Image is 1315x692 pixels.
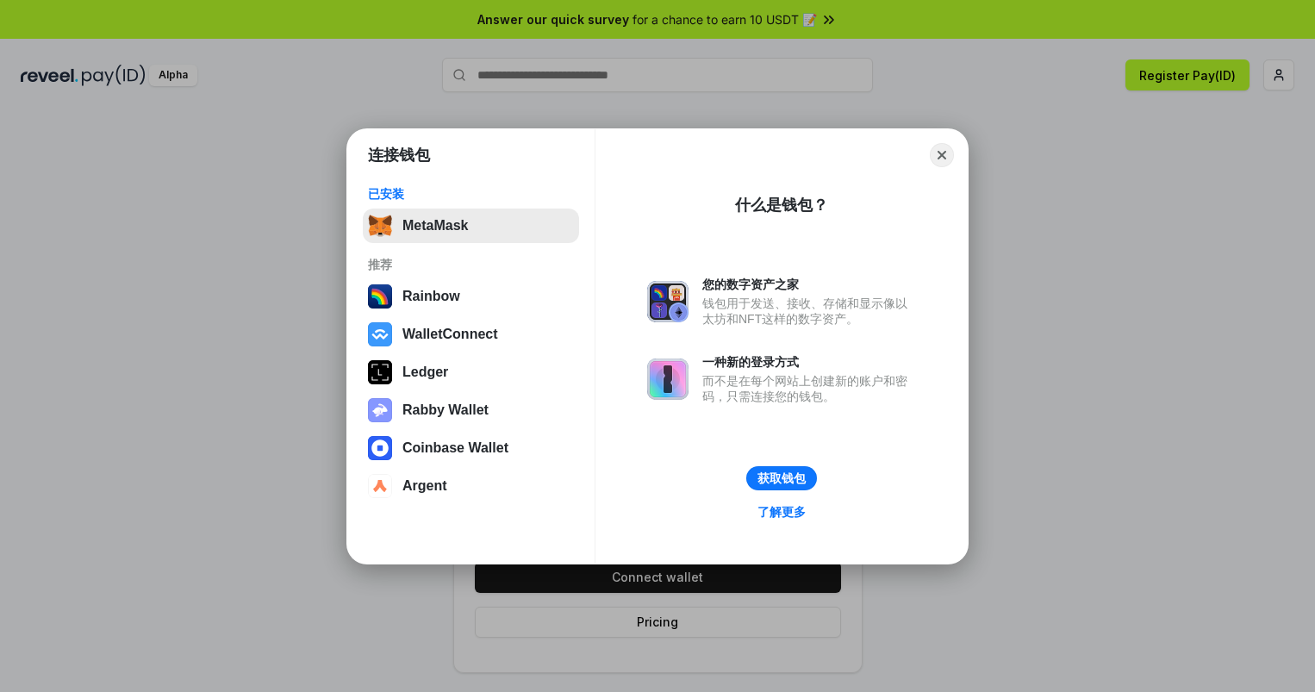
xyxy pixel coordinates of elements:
a: 了解更多 [747,501,816,523]
img: svg+xml,%3Csvg%20width%3D%2228%22%20height%3D%2228%22%20viewBox%3D%220%200%2028%2028%22%20fill%3D... [368,322,392,346]
div: MetaMask [402,218,468,234]
div: 获取钱包 [757,471,806,486]
div: Ledger [402,365,448,380]
img: svg+xml,%3Csvg%20xmlns%3D%22http%3A%2F%2Fwww.w3.org%2F2000%2Fsvg%22%20width%3D%2228%22%20height%3... [368,360,392,384]
div: Coinbase Wallet [402,440,508,456]
img: svg+xml,%3Csvg%20width%3D%2228%22%20height%3D%2228%22%20viewBox%3D%220%200%2028%2028%22%20fill%3D... [368,436,392,460]
div: 一种新的登录方式 [702,354,916,370]
div: 推荐 [368,257,574,272]
div: Rainbow [402,289,460,304]
img: svg+xml,%3Csvg%20xmlns%3D%22http%3A%2F%2Fwww.w3.org%2F2000%2Fsvg%22%20fill%3D%22none%22%20viewBox... [368,398,392,422]
button: Close [930,143,954,167]
button: WalletConnect [363,317,579,352]
button: Rabby Wallet [363,393,579,427]
div: 了解更多 [757,504,806,520]
div: 您的数字资产之家 [702,277,916,292]
div: 什么是钱包？ [735,195,828,215]
img: svg+xml,%3Csvg%20width%3D%22120%22%20height%3D%22120%22%20viewBox%3D%220%200%20120%20120%22%20fil... [368,284,392,309]
button: Argent [363,469,579,503]
div: 而不是在每个网站上创建新的账户和密码，只需连接您的钱包。 [702,373,916,404]
img: svg+xml,%3Csvg%20xmlns%3D%22http%3A%2F%2Fwww.w3.org%2F2000%2Fsvg%22%20fill%3D%22none%22%20viewBox... [647,358,689,400]
div: Argent [402,478,447,494]
div: WalletConnect [402,327,498,342]
button: 获取钱包 [746,466,817,490]
button: Coinbase Wallet [363,431,579,465]
div: 钱包用于发送、接收、存储和显示像以太坊和NFT这样的数字资产。 [702,296,916,327]
div: Rabby Wallet [402,402,489,418]
img: svg+xml,%3Csvg%20fill%3D%22none%22%20height%3D%2233%22%20viewBox%3D%220%200%2035%2033%22%20width%... [368,214,392,238]
button: Rainbow [363,279,579,314]
button: Ledger [363,355,579,390]
h1: 连接钱包 [368,145,430,165]
img: svg+xml,%3Csvg%20width%3D%2228%22%20height%3D%2228%22%20viewBox%3D%220%200%2028%2028%22%20fill%3D... [368,474,392,498]
button: MetaMask [363,209,579,243]
img: svg+xml,%3Csvg%20xmlns%3D%22http%3A%2F%2Fwww.w3.org%2F2000%2Fsvg%22%20fill%3D%22none%22%20viewBox... [647,281,689,322]
div: 已安装 [368,186,574,202]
